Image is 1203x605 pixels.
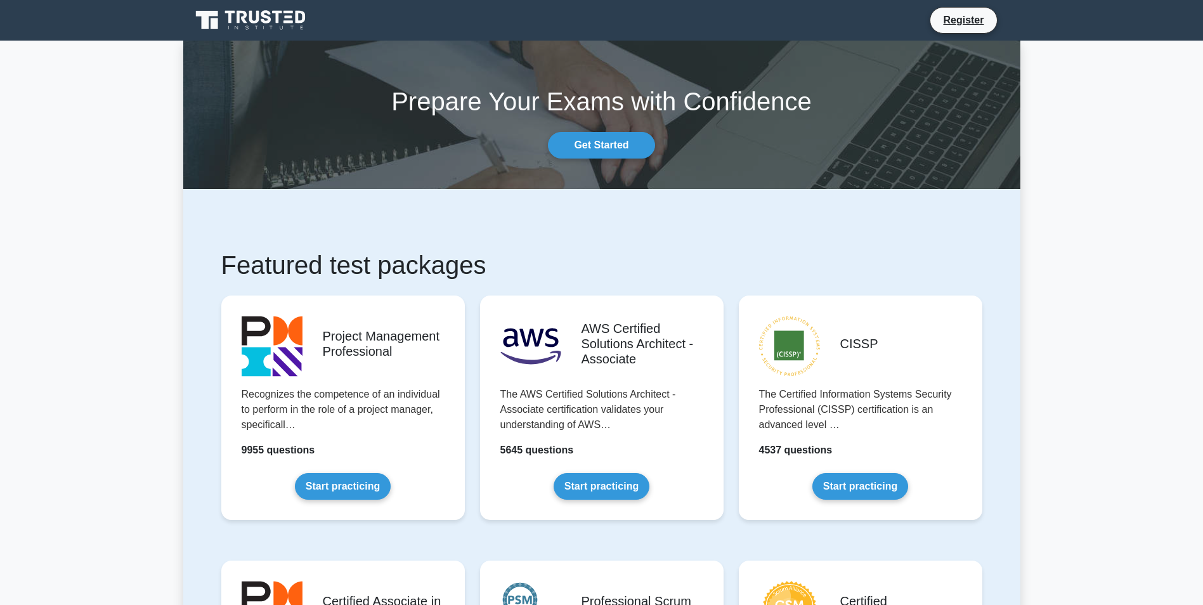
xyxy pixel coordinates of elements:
[812,473,908,500] a: Start practicing
[554,473,649,500] a: Start practicing
[548,132,654,159] a: Get Started
[221,250,982,280] h1: Featured test packages
[935,12,991,28] a: Register
[183,86,1020,117] h1: Prepare Your Exams with Confidence
[295,473,391,500] a: Start practicing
